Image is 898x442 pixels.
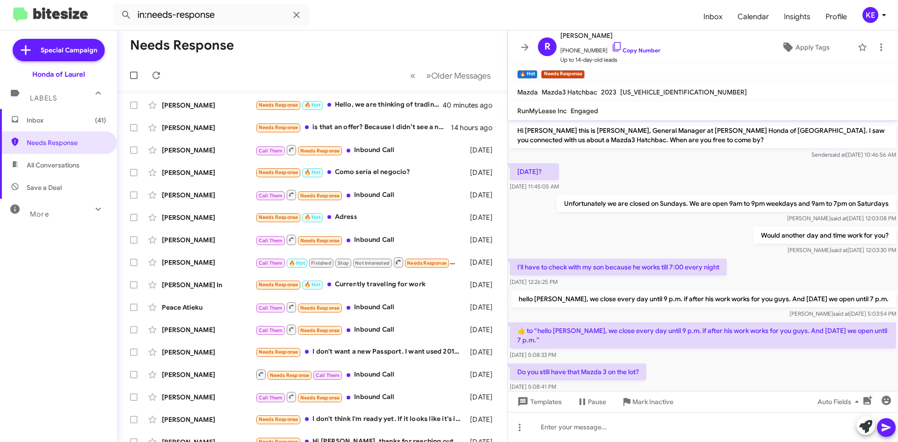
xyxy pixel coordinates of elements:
div: KE [862,7,878,23]
div: [PERSON_NAME] [162,325,255,334]
span: 2023 [601,88,616,96]
span: Needs Response [259,124,298,130]
div: 14 hours ago [451,123,500,132]
span: Inbox [27,116,106,125]
span: Needs Response [259,349,298,355]
span: R [544,39,550,54]
div: [PERSON_NAME] [162,415,255,424]
div: Honda of Laurel [32,70,85,79]
span: Engaged [571,107,598,115]
a: Inbox [696,3,730,30]
span: Labels [30,94,57,102]
span: Special Campaign [41,45,97,55]
div: [DATE] [465,235,500,245]
div: [PERSON_NAME] [162,370,255,379]
button: Previous [405,66,421,85]
span: Call Them [259,260,283,266]
span: 🔥 Hot [304,102,320,108]
p: Hi [PERSON_NAME] this is [PERSON_NAME], General Manager at [PERSON_NAME] Honda of [GEOGRAPHIC_DAT... [510,122,896,148]
div: [DATE] [465,348,500,357]
span: Mazda3 Hatchbac [542,88,597,96]
small: 🔥 Hot [517,70,537,79]
div: [DATE] [465,213,500,222]
a: Profile [818,3,855,30]
button: Mark Inactive [614,393,681,410]
button: Auto Fields [810,393,870,410]
span: [DATE] 5:08:41 PM [510,383,556,390]
div: [PERSON_NAME] [162,190,255,200]
span: Older Messages [431,71,491,81]
span: Calendar [730,3,776,30]
div: [PERSON_NAME] [162,258,255,267]
span: Needs Response [259,282,298,288]
span: All Conversations [27,160,80,170]
span: Save a Deal [27,183,62,192]
small: Needs Response [541,70,584,79]
div: [PERSON_NAME] [162,168,255,177]
button: Next [420,66,496,85]
div: Como sería el negocio? [255,167,465,178]
div: Hello, we are thinking of trading in our 2019 Honda fit...would we be able to come in [DATE] for ... [255,100,444,110]
span: Up to 14-day-old leads [560,55,660,65]
span: Needs Response [27,138,106,147]
div: Inbound Call [255,301,465,313]
span: said at [831,246,847,254]
div: Peace Atieku [162,303,255,312]
span: Needs Response [300,193,340,199]
div: [DATE] [465,190,500,200]
span: Needs Response [300,305,340,311]
span: said at [833,310,849,317]
span: Call Them [316,372,340,378]
span: Needs Response [300,238,340,244]
div: Inbound Call [255,189,465,201]
span: Sender [DATE] 10:46:56 AM [811,151,896,158]
h1: Needs Response [130,38,234,53]
span: [PERSON_NAME] [DATE] 5:03:54 PM [789,310,896,317]
span: Not Interested [355,260,390,266]
span: Auto Fields [818,393,862,410]
div: [PERSON_NAME] [162,101,255,110]
span: Templates [515,393,562,410]
a: Insights [776,3,818,30]
div: [PERSON_NAME] [162,392,255,402]
div: [PERSON_NAME] [162,123,255,132]
span: Needs Response [259,214,298,220]
span: Needs Response [259,416,298,422]
p: Do you still have that Mazda 3 on the lot? [510,363,646,380]
span: [DATE] 11:45:05 AM [510,183,559,190]
button: KE [855,7,888,23]
span: Call Them [259,395,283,401]
p: Unfortunately we are closed on Sundays. We are open 9am to 9pm weekdays and 9am to 7pm on Saturdays [557,195,896,212]
span: Mark Inactive [632,393,673,410]
span: [DATE] 12:26:25 PM [510,278,558,285]
div: Inbound Call [255,256,465,268]
span: Needs Response [407,260,447,266]
span: said at [830,151,846,158]
span: Needs Response [300,395,340,401]
div: Currently traveling for work [255,279,465,290]
div: [DATE] [465,258,500,267]
p: hello [PERSON_NAME], we close every day until 9 p.m. if after his work works for you guys. And [D... [511,290,896,307]
div: [DATE] [465,325,500,334]
span: 🔥 Hot [304,169,320,175]
div: [PERSON_NAME] [162,213,255,222]
span: 🔥 Hot [289,260,305,266]
span: [US_VEHICLE_IDENTIFICATION_NUMBER] [620,88,747,96]
span: 🔥 Hot [304,282,320,288]
span: Call Them [259,305,283,311]
button: Templates [508,393,569,410]
input: Search [113,4,310,26]
div: 40 minutes ago [444,101,500,110]
span: (41) [95,116,106,125]
span: [PHONE_NUMBER] [560,41,660,55]
span: Call Them [259,148,283,154]
span: Call Them [259,193,283,199]
div: [PERSON_NAME] [162,145,255,155]
div: [DATE] [465,415,500,424]
a: Special Campaign [13,39,105,61]
div: [DATE] [465,370,500,379]
button: Pause [569,393,614,410]
div: [DATE] [465,392,500,402]
span: Needs Response [259,169,298,175]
